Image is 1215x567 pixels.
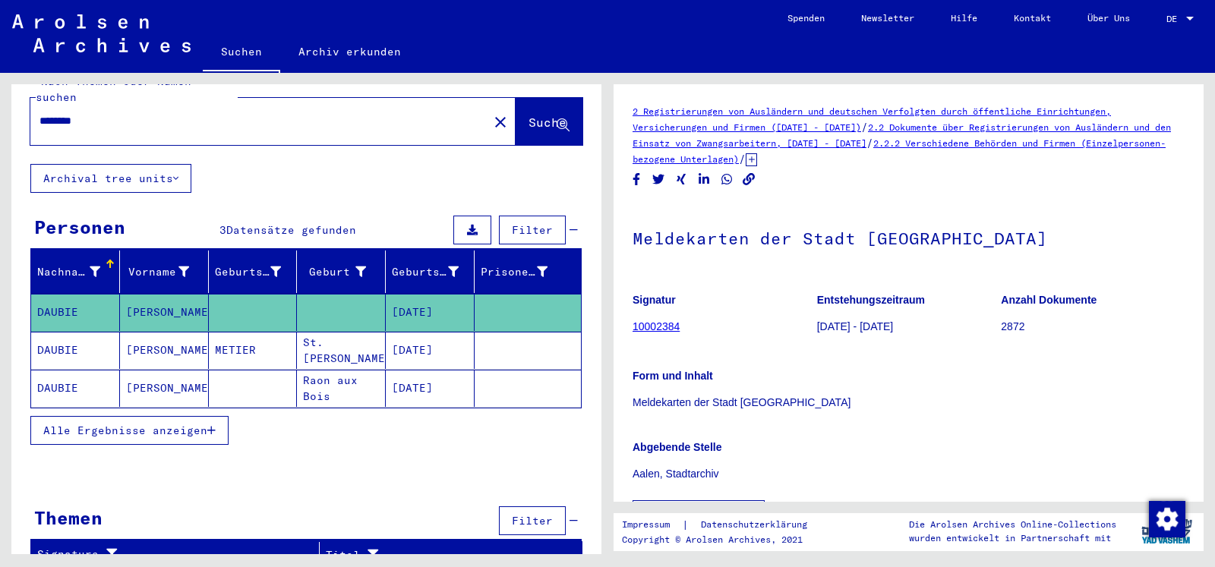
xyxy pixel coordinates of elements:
[303,260,385,284] div: Geburt‏
[866,136,873,150] span: /
[297,370,386,407] mat-cell: Raon aux Bois
[633,395,1185,411] p: Meldekarten der Stadt [GEOGRAPHIC_DATA]
[1001,294,1097,306] b: Anzahl Dokumente
[1001,319,1185,335] p: 2872
[1148,500,1185,537] div: Zustimmung ändern
[909,531,1116,545] p: wurden entwickelt in Partnerschaft mit
[633,370,713,382] b: Form und Inhalt
[209,250,298,293] mat-header-cell: Geburtsname
[126,264,189,280] div: Vorname
[633,500,765,529] button: Zeige alle Metadaten
[512,514,553,528] span: Filter
[817,294,925,306] b: Entstehungszeitraum
[30,416,229,445] button: Alle Ergebnisse anzeigen
[1149,501,1185,537] img: Zustimmung ändern
[37,264,100,280] div: Nachname
[622,517,682,533] a: Impressum
[37,260,119,284] div: Nachname
[861,120,868,134] span: /
[633,294,676,306] b: Signatur
[37,547,308,562] div: Signature
[909,518,1116,531] p: Die Arolsen Archives Online-Collections
[633,441,721,453] b: Abgebende Stelle
[739,152,746,165] span: /
[209,332,298,369] mat-cell: METIER
[120,250,209,293] mat-header-cell: Vorname
[633,203,1185,270] h1: Meldekarten der Stadt [GEOGRAPHIC_DATA]
[633,320,680,332] a: 10002384
[499,216,566,244] button: Filter
[37,543,323,567] div: Signature
[633,137,1166,165] a: 2.2.2 Verschiedene Behörden und Firmen (Einzelpersonen-bezogene Unterlagen)
[326,547,552,563] div: Titel
[475,250,581,293] mat-header-cell: Prisoner #
[696,170,712,189] button: Share on LinkedIn
[633,466,1185,482] p: Aalen, Stadtarchiv
[481,260,566,284] div: Prisoner #
[31,294,120,331] mat-cell: DAUBIE
[817,319,1001,335] p: [DATE] - [DATE]
[633,121,1171,149] a: 2.2 Dokumente über Registrierungen von Ausländern und den Einsatz von Zwangsarbeitern, [DATE] - [...
[499,506,566,535] button: Filter
[516,98,582,145] button: Suche
[303,264,366,280] div: Geburt‏
[31,370,120,407] mat-cell: DAUBIE
[622,533,825,547] p: Copyright © Arolsen Archives, 2021
[386,250,475,293] mat-header-cell: Geburtsdatum
[741,170,757,189] button: Copy link
[203,33,280,73] a: Suchen
[34,213,125,241] div: Personen
[215,264,282,280] div: Geburtsname
[34,504,103,531] div: Themen
[719,170,735,189] button: Share on WhatsApp
[126,260,208,284] div: Vorname
[215,260,301,284] div: Geburtsname
[622,517,825,533] div: |
[651,170,667,189] button: Share on Twitter
[529,115,566,130] span: Suche
[386,370,475,407] mat-cell: [DATE]
[31,332,120,369] mat-cell: DAUBIE
[280,33,419,70] a: Archiv erkunden
[386,332,475,369] mat-cell: [DATE]
[120,332,209,369] mat-cell: [PERSON_NAME]
[629,170,645,189] button: Share on Facebook
[386,294,475,331] mat-cell: [DATE]
[392,264,459,280] div: Geburtsdatum
[30,164,191,193] button: Archival tree units
[1138,512,1195,550] img: yv_logo.png
[674,170,690,189] button: Share on Xing
[43,424,207,437] span: Alle Ergebnisse anzeigen
[120,294,209,331] mat-cell: [PERSON_NAME]
[219,223,226,237] span: 3
[392,260,478,284] div: Geburtsdatum
[226,223,356,237] span: Datensätze gefunden
[326,543,567,567] div: Titel
[485,106,516,137] button: Clear
[120,370,209,407] mat-cell: [PERSON_NAME]
[31,250,120,293] mat-header-cell: Nachname
[297,332,386,369] mat-cell: St.[PERSON_NAME]
[297,250,386,293] mat-header-cell: Geburt‏
[1166,14,1183,24] span: DE
[689,517,825,533] a: Datenschutzerklärung
[512,223,553,237] span: Filter
[12,14,191,52] img: Arolsen_neg.svg
[481,264,548,280] div: Prisoner #
[491,113,510,131] mat-icon: close
[633,106,1111,133] a: 2 Registrierungen von Ausländern und deutschen Verfolgten durch öffentliche Einrichtungen, Versic...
